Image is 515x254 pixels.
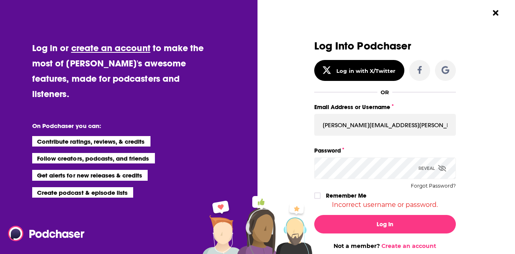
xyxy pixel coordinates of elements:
[418,157,446,179] div: Reveal
[381,242,436,250] a: Create an account
[381,89,389,95] div: OR
[314,60,404,81] button: Log in with X/Twitter
[32,136,150,147] li: Contribute ratings, reviews, & credits
[8,226,85,241] img: Podchaser - Follow, Share and Rate Podcasts
[488,5,503,21] button: Close Button
[314,145,456,156] label: Password
[314,215,456,233] button: Log In
[32,187,133,198] li: Create podcast & episode lists
[326,190,367,201] label: Remember Me
[314,242,456,250] div: Not a member?
[314,114,456,136] input: Email Address or Username
[8,226,79,241] a: Podchaser - Follow, Share and Rate Podcasts
[32,153,155,163] li: Follow creators, podcasts, and friends
[71,42,150,54] a: create an account
[314,201,456,209] div: Incorrect username or password.
[314,102,456,112] label: Email Address or Username
[32,170,148,180] li: Get alerts for new releases & credits
[411,183,456,189] button: Forgot Password?
[32,122,193,130] li: On Podchaser you can:
[314,40,456,52] h3: Log Into Podchaser
[336,68,396,74] div: Log in with X/Twitter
